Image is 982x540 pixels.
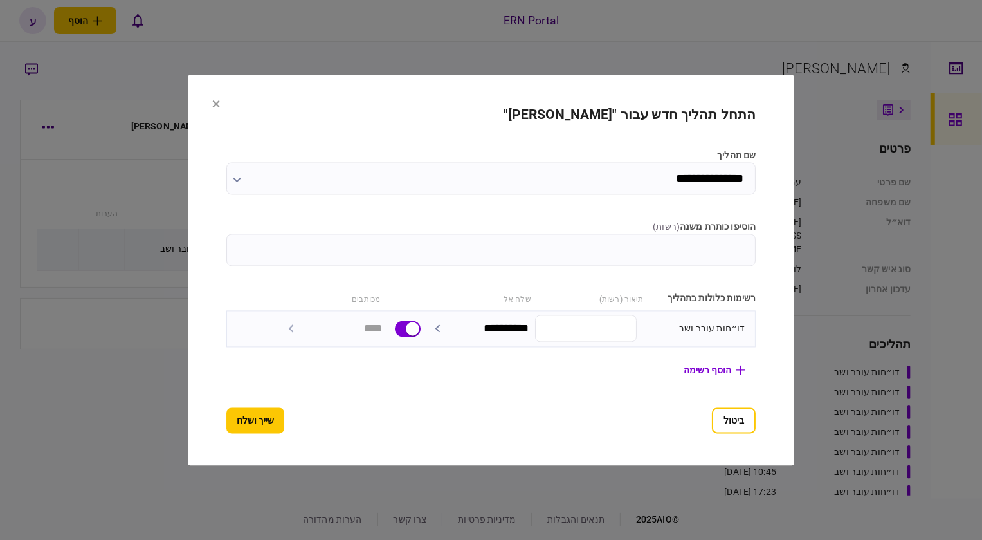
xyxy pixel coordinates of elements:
label: שם תהליך [226,149,756,162]
div: תיאור (רשות) [538,292,644,305]
button: שייך ושלח [226,407,284,433]
label: הוסיפו כותרת משנה [226,220,756,234]
div: מכותבים [274,292,380,305]
div: דו״חות עובר ושב [643,322,745,335]
button: הוסף רשימה [673,358,756,382]
div: רשימות כלולות בתהליך [650,292,756,305]
div: שלח אל [425,292,531,305]
input: שם תהליך [226,162,756,194]
span: ( רשות ) [653,221,680,232]
h2: התחל תהליך חדש עבור "[PERSON_NAME]" [226,107,756,123]
input: הוסיפו כותרת משנה [226,234,756,266]
button: ביטול [712,407,756,433]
